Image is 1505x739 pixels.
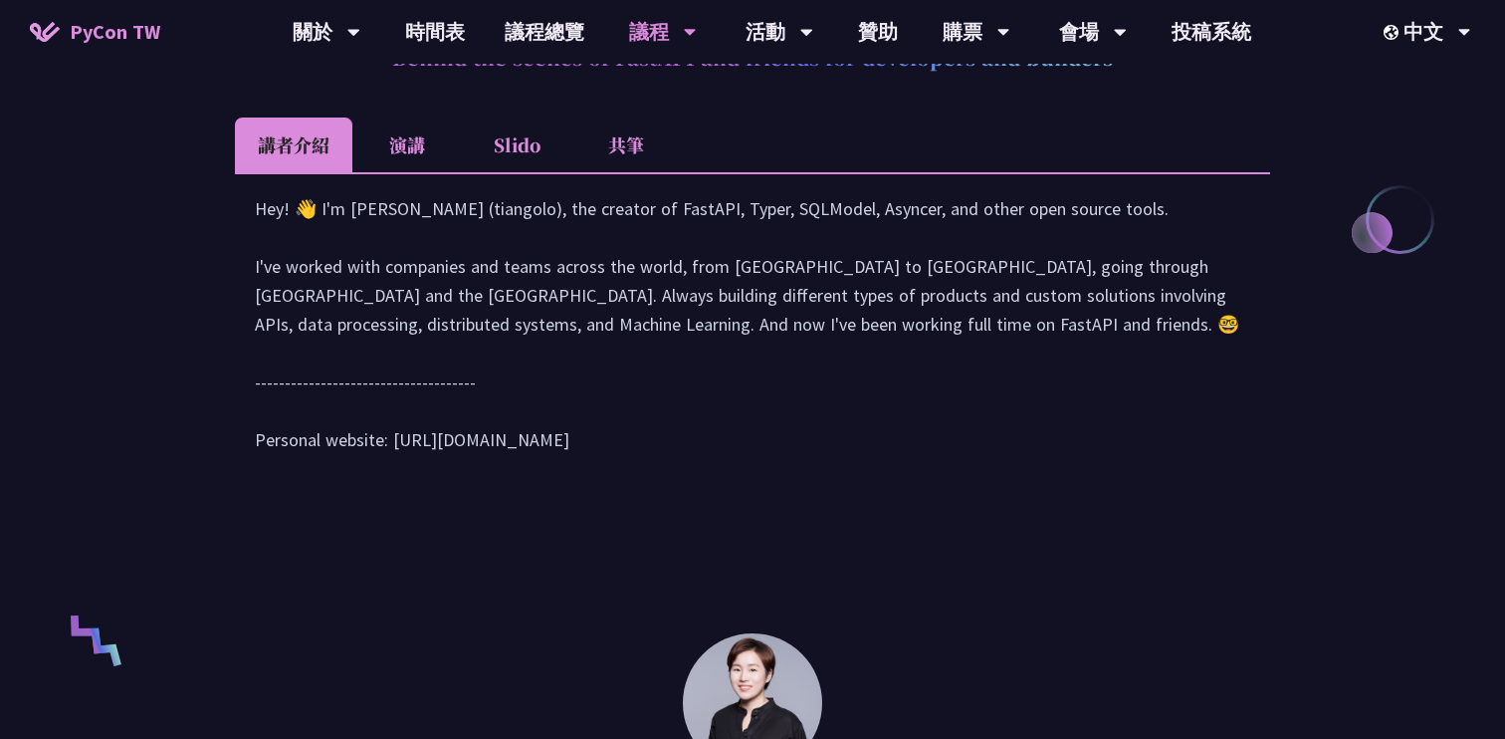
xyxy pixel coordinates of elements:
[352,118,462,172] li: 演講
[70,17,160,47] span: PyCon TW
[255,194,1250,474] div: Hey! 👋 I'm [PERSON_NAME] (tiangolo), the creator of FastAPI, Typer, SQLModel, Asyncer, and other ...
[1384,25,1403,40] img: Locale Icon
[235,118,352,172] li: 講者介紹
[462,118,571,172] li: Slido
[10,7,180,57] a: PyCon TW
[30,22,60,42] img: Home icon of PyCon TW 2025
[571,118,681,172] li: 共筆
